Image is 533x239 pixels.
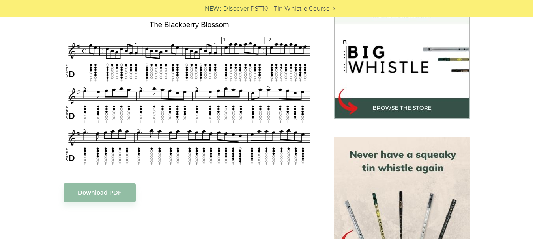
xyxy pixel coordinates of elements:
[251,4,329,13] a: PST10 - Tin Whistle Course
[64,183,136,202] a: Download PDF
[64,18,315,167] img: The Blackberry Blossom Tin Whistle Tabs & Sheet Music
[223,4,249,13] span: Discover
[205,4,221,13] span: NEW:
